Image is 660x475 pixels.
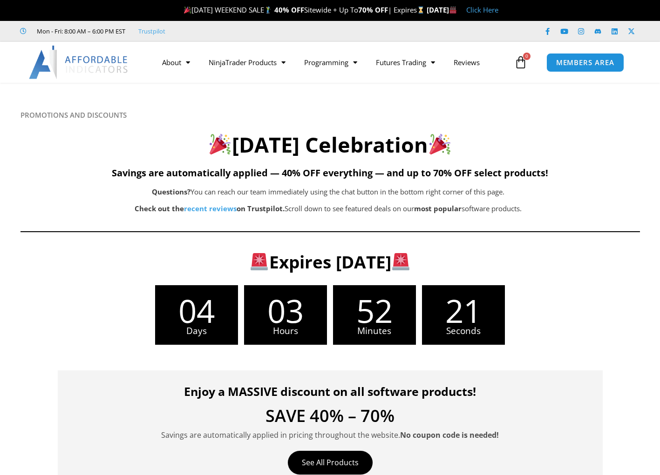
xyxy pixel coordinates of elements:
nav: Menu [153,52,512,73]
a: recent reviews [184,204,237,213]
span: 21 [422,294,505,327]
b: Questions? [152,187,191,196]
p: Scroll down to see featured deals on our software products. [67,202,590,215]
span: [DATE] WEEKEND SALE Sitewide + Up To | Expires [182,5,426,14]
img: 🎉 [184,7,191,13]
span: Days [155,327,238,335]
p: Savings are automatically applied in pricing throughout the website. [72,429,589,442]
img: ⌛ [417,7,424,13]
a: About [153,52,199,73]
img: 🚨 [392,253,409,270]
h5: Savings are automatically applied — 40% OFF everything — and up to 70% OFF select products! [20,167,640,179]
a: 0 [500,49,541,76]
img: 🎉 [429,134,450,154]
span: Mon - Fri: 8:00 AM – 6:00 PM EST [34,26,125,37]
strong: No coupon code is needed! [400,430,499,440]
h3: Expires [DATE] [69,251,591,273]
a: MEMBERS AREA [546,53,624,72]
img: 🏭 [449,7,456,13]
span: 04 [155,294,238,327]
span: 03 [244,294,327,327]
span: 52 [333,294,416,327]
img: 🎉 [210,134,231,154]
strong: Check out the on Trustpilot. [135,204,285,213]
h4: SAVE 40% – 70% [72,408,589,424]
span: Minutes [333,327,416,335]
a: NinjaTrader Products [199,52,295,73]
a: Programming [295,52,367,73]
a: Futures Trading [367,52,444,73]
span: MEMBERS AREA [556,59,614,66]
img: 🚨 [251,253,268,270]
strong: 40% OFF [274,5,304,14]
a: See All Products [288,451,373,475]
img: 🏌️‍♂️ [265,7,272,13]
p: You can reach our team immediately using the chat button in the bottom right corner of this page. [67,186,590,199]
span: Seconds [422,327,505,335]
a: Click Here [466,5,498,14]
a: Trustpilot [138,26,165,37]
h2: [DATE] Celebration [20,131,640,159]
h4: Enjoy a MASSIVE discount on all software products! [72,384,589,398]
span: Hours [244,327,327,335]
b: most popular [414,204,462,213]
img: LogoAI | Affordable Indicators – NinjaTrader [29,46,129,79]
span: 0 [523,53,531,60]
strong: [DATE] [427,5,457,14]
a: Reviews [444,52,489,73]
h6: PROMOTIONS AND DISCOUNTS [20,111,640,120]
strong: 70% OFF [358,5,388,14]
